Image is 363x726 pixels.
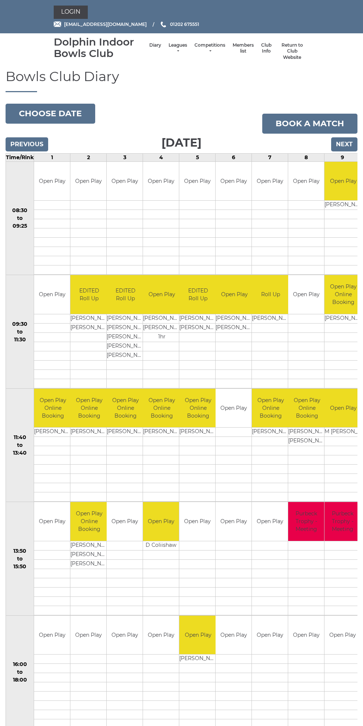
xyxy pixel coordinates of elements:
a: Leagues [169,42,187,54]
td: [PERSON_NAME] [107,323,144,332]
td: [PERSON_NAME] [70,323,108,332]
div: Dolphin Indoor Bowls Club [54,36,146,59]
td: Time/Rink [6,153,34,161]
td: Open Play [70,162,106,201]
td: [PERSON_NAME] [70,550,108,559]
td: Open Play [34,616,70,655]
span: 01202 675551 [170,21,199,27]
td: Open Play Online Booking [70,502,108,541]
td: [PERSON_NAME] [107,314,144,323]
td: [PERSON_NAME] [34,428,71,437]
td: Open Play [179,162,215,201]
a: Members list [233,42,254,54]
td: 09:30 to 11:30 [6,275,34,389]
td: 9 [324,153,361,161]
td: 6 [216,153,252,161]
td: Open Play [216,389,252,428]
td: Open Play [216,502,252,541]
td: [PERSON_NAME] [143,428,180,437]
td: Open Play [34,162,70,201]
td: [PERSON_NAME] [107,428,144,437]
td: Open Play [252,616,288,655]
td: Open Play [107,162,143,201]
td: 2 [70,153,107,161]
button: Choose date [6,104,95,124]
td: Purbeck Trophy - Meeting [288,502,324,541]
td: [PERSON_NAME] [70,541,108,550]
a: Club Info [261,42,272,54]
td: D Coliishaw [143,541,179,550]
td: Open Play Online Booking [252,389,289,428]
td: Open Play [288,616,324,655]
td: [PERSON_NAME] [179,323,217,332]
td: [PERSON_NAME] [216,314,253,323]
td: [PERSON_NAME] [70,559,108,569]
td: Open Play [324,389,362,428]
td: 7 [252,153,288,161]
td: Open Play [70,616,106,655]
td: [PERSON_NAME] [252,428,289,437]
td: 1 [34,153,70,161]
td: Open Play [143,162,179,201]
td: Purbeck Trophy - Meeting [324,502,360,541]
td: [PERSON_NAME] [107,351,144,360]
td: [PERSON_NAME] [107,342,144,351]
td: Open Play [34,502,70,541]
td: Open Play [143,275,180,314]
td: [PERSON_NAME] [179,428,217,437]
a: Email [EMAIL_ADDRESS][DOMAIN_NAME] [54,21,147,28]
td: M [PERSON_NAME] [324,428,362,437]
td: EDITED Roll Up [179,275,217,314]
td: Open Play [107,502,143,541]
a: Return to Club Website [279,42,306,61]
td: Open Play [252,502,288,541]
td: 3 [107,153,143,161]
td: Open Play [143,502,179,541]
td: 13:50 to 15:50 [6,502,34,616]
td: [PERSON_NAME] [252,314,289,323]
a: Phone us 01202 675551 [160,21,199,28]
td: [PERSON_NAME] [70,428,108,437]
td: Open Play Online Booking [288,389,326,428]
img: Email [54,21,61,27]
td: 4 [143,153,179,161]
input: Next [331,137,357,151]
td: [PERSON_NAME] [143,314,180,323]
td: [PERSON_NAME] [107,332,144,342]
td: 8 [288,153,324,161]
td: Open Play Online Booking [179,389,217,428]
td: [PERSON_NAME] [179,655,217,664]
td: 08:30 to 09:25 [6,161,34,275]
a: Diary [149,42,161,48]
td: EDITED Roll Up [70,275,108,314]
td: Open Play [34,275,70,314]
td: Open Play Online Booking [143,389,180,428]
td: 5 [179,153,216,161]
td: Open Play Online Booking [324,275,362,314]
td: [PERSON_NAME] [179,314,217,323]
td: [PERSON_NAME] [288,437,326,446]
td: 11:40 to 13:40 [6,388,34,502]
td: Open Play [324,616,360,655]
td: [PERSON_NAME] [324,201,362,210]
td: Open Play [143,616,179,655]
td: Open Play [324,162,362,201]
a: Competitions [194,42,225,54]
td: 1hr [143,332,180,342]
a: Book a match [262,114,357,134]
td: Open Play [179,502,215,541]
td: [PERSON_NAME] [70,314,108,323]
td: Open Play [216,616,252,655]
td: Open Play [288,162,324,201]
td: EDITED Roll Up [107,275,144,314]
td: Open Play Online Booking [70,389,108,428]
td: Open Play [216,275,253,314]
td: Open Play Online Booking [107,389,144,428]
td: [PERSON_NAME] [143,323,180,332]
td: Open Play [107,616,143,655]
td: [PERSON_NAME] [288,428,326,437]
td: Roll Up [252,275,289,314]
span: [EMAIL_ADDRESS][DOMAIN_NAME] [64,21,147,27]
img: Phone us [161,21,166,27]
td: Open Play [179,616,217,655]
